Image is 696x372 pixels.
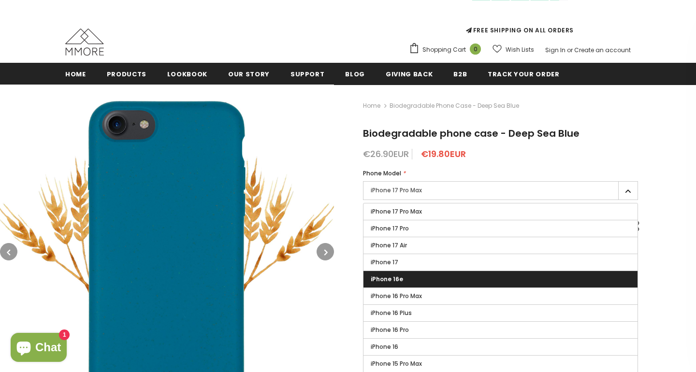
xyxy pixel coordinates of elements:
span: Products [107,70,146,79]
span: Shopping Cart [422,45,466,55]
span: Lookbook [167,70,207,79]
a: Blog [345,63,365,85]
span: iPhone 15 Pro Max [371,359,422,368]
span: Home [65,70,86,79]
span: support [290,70,325,79]
a: Lookbook [167,63,207,85]
span: Phone Model [363,169,401,177]
span: or [567,46,573,54]
span: iPhone 17 Pro Max [371,207,422,215]
span: Wish Lists [506,45,534,55]
span: B2B [453,70,467,79]
inbox-online-store-chat: Shopify online store chat [8,333,70,364]
a: Home [363,100,380,112]
a: Sign In [545,46,565,54]
a: Track your order [488,63,559,85]
label: iPhone 17 Pro Max [363,181,638,200]
a: Shopping Cart 0 [409,43,486,57]
a: Products [107,63,146,85]
span: iPhone 16 Pro [371,326,409,334]
a: Home [65,63,86,85]
a: support [290,63,325,85]
span: Giving back [386,70,433,79]
span: iPhone 16 Plus [371,309,412,317]
span: €26.90EUR [363,148,409,160]
img: MMORE Cases [65,29,104,56]
span: iPhone 17 Pro [371,224,409,232]
span: Biodegradable phone case - Deep Sea Blue [390,100,519,112]
iframe: Customer reviews powered by Trustpilot [409,0,631,26]
span: Track your order [488,70,559,79]
a: Giving back [386,63,433,85]
span: €19.80EUR [421,148,466,160]
span: iPhone 17 [371,258,398,266]
a: Wish Lists [493,41,534,58]
span: iPhone 16 Pro Max [371,292,422,300]
a: Our Story [228,63,270,85]
a: Create an account [574,46,631,54]
span: Blog [345,70,365,79]
span: Our Story [228,70,270,79]
span: 0 [470,43,481,55]
span: iPhone 16e [371,275,403,283]
span: iPhone 17 Air [371,241,407,249]
span: iPhone 16 [371,343,398,351]
span: Biodegradable phone case - Deep Sea Blue [363,127,580,140]
a: B2B [453,63,467,85]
